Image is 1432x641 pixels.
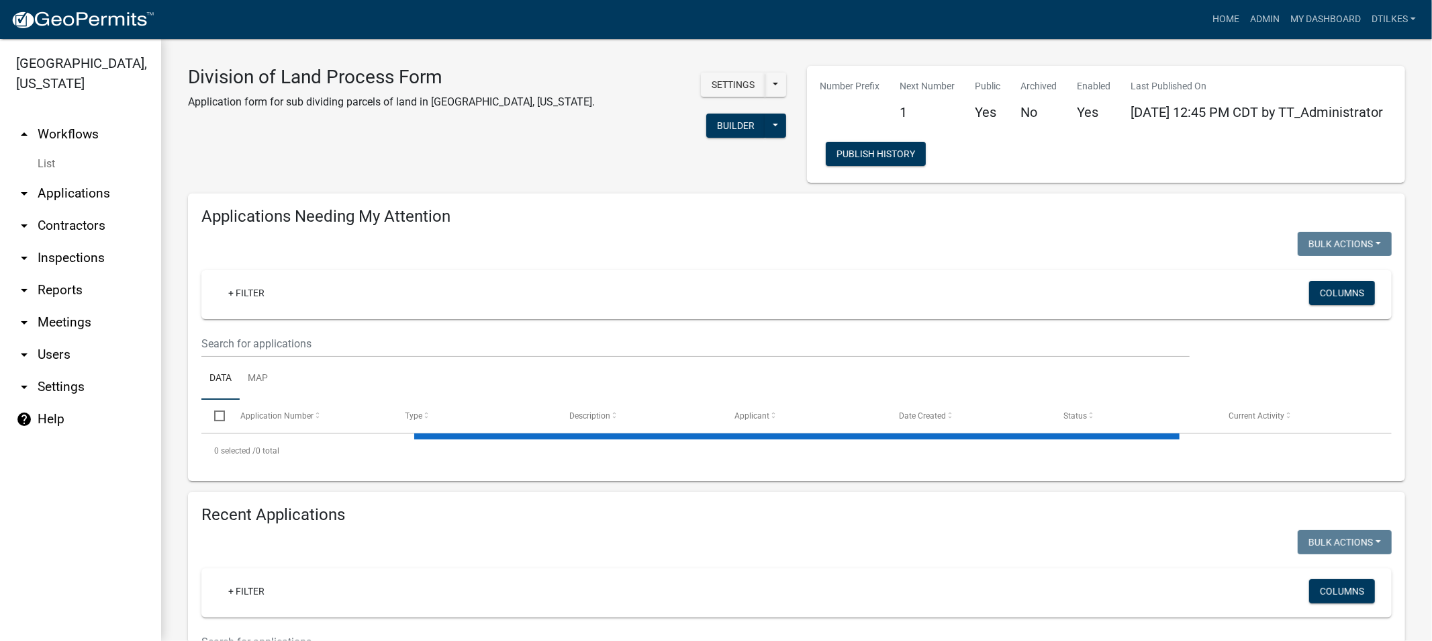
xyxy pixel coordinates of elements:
datatable-header-cell: Description [557,400,721,432]
button: Bulk Actions [1298,232,1392,256]
span: Description [569,411,610,421]
input: Search for applications [201,330,1190,357]
a: + Filter [218,281,275,305]
span: Date Created [899,411,946,421]
span: 0 selected / [214,446,256,456]
datatable-header-cell: Select [201,400,227,432]
datatable-header-cell: Applicant [722,400,886,432]
p: Last Published On [1131,79,1384,93]
a: My Dashboard [1285,7,1366,32]
span: Application Number [240,411,314,421]
i: arrow_drop_down [16,347,32,363]
datatable-header-cell: Application Number [227,400,391,432]
i: arrow_drop_down [16,314,32,331]
a: Map [240,357,276,400]
p: Number Prefix [820,79,880,93]
button: Publish History [826,142,926,166]
a: Home [1207,7,1245,32]
p: Application form for sub dividing parcels of land in [GEOGRAPHIC_DATA], [US_STATE]. [188,94,595,110]
span: Status [1063,411,1087,421]
datatable-header-cell: Current Activity [1216,400,1380,432]
i: arrow_drop_down [16,282,32,298]
i: help [16,411,32,427]
i: arrow_drop_down [16,185,32,202]
i: arrow_drop_down [16,250,32,266]
wm-modal-confirm: Workflow Publish History [826,150,926,161]
datatable-header-cell: Date Created [886,400,1051,432]
p: Public [975,79,1001,93]
p: Next Number [900,79,955,93]
span: Type [405,411,422,421]
h5: 1 [900,104,955,120]
a: dtilkes [1366,7,1421,32]
i: arrow_drop_down [16,379,32,395]
i: arrow_drop_up [16,126,32,142]
p: Archived [1021,79,1057,93]
a: Admin [1245,7,1285,32]
button: Bulk Actions [1298,530,1392,554]
button: Builder [706,114,765,138]
h4: Recent Applications [201,505,1392,525]
span: Applicant [734,411,769,421]
datatable-header-cell: Status [1051,400,1215,432]
p: Enabled [1078,79,1111,93]
i: arrow_drop_down [16,218,32,234]
h3: Division of Land Process Form [188,66,595,89]
datatable-header-cell: Type [392,400,557,432]
button: Settings [701,73,765,97]
span: Current Activity [1229,411,1284,421]
h5: Yes [1078,104,1111,120]
h5: No [1021,104,1057,120]
div: 0 total [201,434,1392,468]
a: + Filter [218,579,275,603]
h5: Yes [975,104,1001,120]
button: Columns [1309,281,1375,305]
a: Data [201,357,240,400]
button: Columns [1309,579,1375,603]
span: [DATE] 12:45 PM CDT by TT_Administrator [1131,104,1384,120]
h4: Applications Needing My Attention [201,207,1392,226]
